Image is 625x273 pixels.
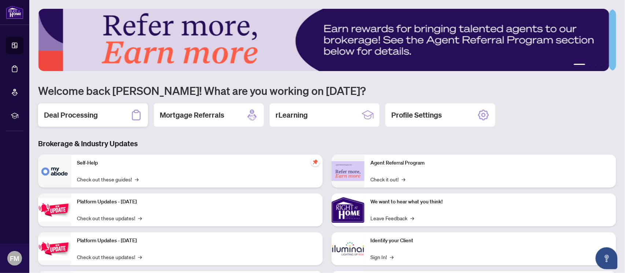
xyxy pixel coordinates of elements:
[138,214,142,222] span: →
[370,175,405,183] a: Check it out!→
[332,161,365,181] img: Agent Referral Program
[332,193,365,226] img: We want to hear what you think!
[574,64,585,67] button: 1
[160,110,224,120] h2: Mortgage Referrals
[606,64,609,67] button: 5
[38,139,616,149] h3: Brokerage & Industry Updates
[594,64,597,67] button: 3
[77,159,317,167] p: Self-Help
[588,64,591,67] button: 2
[370,214,414,222] a: Leave Feedback→
[38,198,71,221] img: Platform Updates - July 21, 2025
[38,155,71,188] img: Self-Help
[402,175,405,183] span: →
[77,237,317,245] p: Platform Updates - [DATE]
[370,253,393,261] a: Sign In!→
[77,214,142,222] a: Check out these updates!→
[370,198,610,206] p: We want to hear what you think!
[370,237,610,245] p: Identify your Client
[311,158,320,166] span: pushpin
[44,110,98,120] h2: Deal Processing
[135,175,138,183] span: →
[600,64,603,67] button: 4
[596,247,618,269] button: Open asap
[275,110,308,120] h2: rLearning
[38,9,609,71] img: Slide 0
[38,84,616,97] h1: Welcome back [PERSON_NAME]! What are you working on [DATE]?
[10,253,19,263] span: FM
[77,253,142,261] a: Check out these updates!→
[77,175,138,183] a: Check out these guides!→
[390,253,393,261] span: →
[370,159,610,167] p: Agent Referral Program
[138,253,142,261] span: →
[410,214,414,222] span: →
[332,232,365,265] img: Identify your Client
[77,198,317,206] p: Platform Updates - [DATE]
[6,5,23,19] img: logo
[38,237,71,260] img: Platform Updates - July 8, 2025
[391,110,442,120] h2: Profile Settings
